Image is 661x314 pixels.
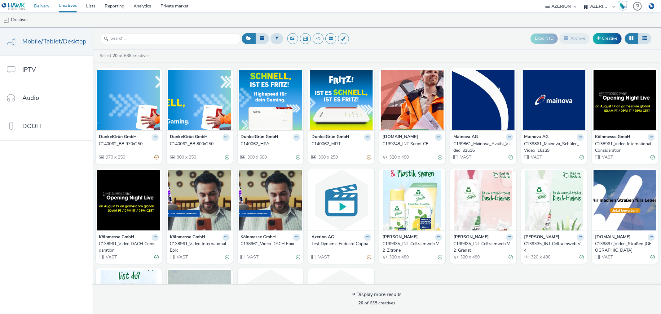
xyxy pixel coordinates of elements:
img: C139897_Video_Straßen NRW visual [593,170,656,231]
a: C139335_INT Celtra mweb V2_Zitrone [382,241,442,253]
strong: [PERSON_NAME] [524,234,560,241]
img: C138961_Video International Considaration visual [593,70,656,130]
img: C138961_Video DACH Epix visual [239,170,302,231]
div: C138961_Video International Considaration [595,141,652,154]
button: Grid [625,33,638,44]
span: Audio [22,93,39,102]
img: C140062_MRT visual [310,70,373,130]
span: VAST [531,154,542,160]
a: C139897_Video_Straßen [GEOGRAPHIC_DATA] [595,241,655,253]
strong: DunkelGrün GmbH [170,134,208,141]
div: C138961_Video International Epix [170,241,227,253]
div: C139861_Mainova_Azuibi_Video_9zu16 [453,141,511,154]
div: Valid [650,154,655,161]
div: Valid [438,154,442,161]
span: VAST [176,254,188,260]
span: 320 x 480 [531,254,551,260]
div: Valid [154,254,159,261]
a: Hawk Academy [618,1,630,11]
a: C140062_BB 970x250 [99,141,159,147]
a: C139861_Mainova_Schüler_Video_16zu9 [524,141,584,154]
div: Valid [296,154,300,161]
div: Valid [509,254,513,261]
img: mobile [3,17,9,23]
img: C140062_BB 970x250 visual [97,70,160,130]
div: C138961_Video DACH Epix [241,241,298,247]
div: Valid [296,254,300,261]
div: C140062_BB 970x250 [99,141,156,147]
span: DOOH [22,122,41,131]
strong: DunkelGrün GmbH [99,134,137,141]
a: Creative [593,33,622,44]
span: 800 x 250 [176,154,196,160]
img: C140062_BB 800x250 visual [168,70,231,130]
span: VAST [105,254,117,260]
a: C139335_INT Celtra mweb V4 [524,241,584,253]
strong: Mainova AG [453,134,478,141]
div: C139335_INT Celtra mweb V2_Granat [453,241,511,253]
a: C138961_Video DACH Epix [241,241,301,247]
strong: [DOMAIN_NAME] [595,234,631,241]
span: VAST [247,254,259,260]
div: C138961_Video DACH Considaration [99,241,156,253]
span: Mobile/Tablet/Desktop [22,37,86,46]
a: C138961_Video DACH Considaration [99,241,159,253]
div: Partially valid [367,154,371,161]
div: Valid [509,154,513,161]
div: C140062_MRT [311,141,369,147]
div: C140062_HPA [241,141,298,147]
span: 300 x 600 [247,154,267,160]
strong: Kölnmesse GmbH [170,234,205,241]
img: C139335_INT Celtra mweb V4 visual [523,170,586,231]
a: C139861_Mainova_Azuibi_Video_9zu16 [453,141,513,154]
span: VAST [601,254,613,260]
strong: DunkelGrün GmbH [241,134,279,141]
div: Valid [579,154,584,161]
a: C138961_Video International Considaration [595,141,655,154]
button: Table [638,33,651,44]
div: C139861_Mainova_Schüler_Video_16zu9 [524,141,582,154]
a: C139335_INT Celtra mweb V2_Granat [453,241,513,253]
a: C140062_BB 800x250 [170,141,230,147]
img: C139335_INT Celtra mweb V2_Zitrone visual [381,170,444,231]
input: Search... [101,33,240,44]
div: Valid [438,254,442,261]
span: 320 x 480 [460,254,480,260]
a: C140062_MRT [311,141,371,147]
span: 320 x 480 [389,254,409,260]
img: C139861_Mainova_Azuibi_Video_9zu16 visual [452,70,515,130]
img: C139248_INT Script CE visual [381,70,444,130]
a: Test Dynamic Endcard Coppa [311,241,371,247]
span: 970 x 250 [105,154,125,160]
strong: Azerion AG [311,234,334,241]
div: Valid [579,254,584,261]
div: Test Dynamic Endcard Coppa [311,241,369,247]
span: IPTV [22,65,36,74]
strong: [PERSON_NAME] [453,234,489,241]
button: Export ID [531,34,558,43]
strong: Kölnmesse GmbH [99,234,134,241]
strong: 20 [358,300,363,306]
div: Valid [225,154,230,161]
a: C139248_INT Script CE [382,141,442,147]
a: C138961_Video International Epix [170,241,230,253]
span: 300 x 250 [318,154,338,160]
span: 320 x 480 [389,154,409,160]
a: C140062_HPA [241,141,301,147]
img: C140062_HPA visual [239,70,302,130]
a: Select of 638 creatives [99,53,152,59]
img: C138961_Video DACH Considaration visual [97,170,160,231]
img: undefined Logo [2,2,25,10]
strong: Kölnmesse GmbH [241,234,276,241]
div: C140062_BB 800x250 [170,141,227,147]
span: of 638 creatives [358,300,395,306]
div: C139897_Video_Straßen [GEOGRAPHIC_DATA] [595,241,652,253]
img: C139861_Mainova_Schüler_Video_16zu9 visual [523,70,586,130]
img: Test Dynamic Endcard Coppa visual [310,170,373,231]
img: Hawk Academy [618,1,628,11]
span: VAST [318,254,329,260]
strong: Kölnmesse GmbH [595,134,630,141]
img: C138961_Video International Epix visual [168,170,231,231]
span: VAST [460,154,471,160]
